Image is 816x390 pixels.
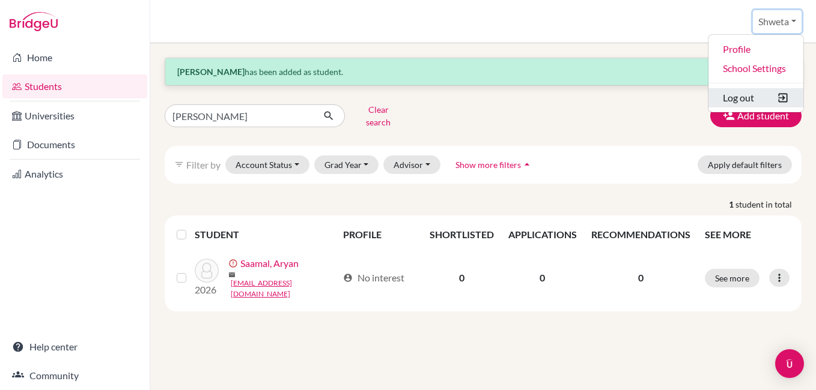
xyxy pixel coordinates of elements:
th: APPLICATIONS [501,220,584,249]
strong: 1 [729,198,735,211]
span: error_outline [228,259,240,268]
th: STUDENT [195,220,336,249]
span: account_circle [343,273,353,283]
span: mail [228,271,236,278]
button: Clear search [345,100,412,131]
td: 0 [422,249,501,307]
span: student in total [735,198,802,211]
img: Saamal, Aryan [195,259,219,283]
button: Account Status [225,155,309,174]
button: Show more filtersarrow_drop_up [445,155,543,174]
a: Home [2,46,147,70]
a: Analytics [2,162,147,186]
p: 2026 [195,283,219,297]
a: Saamal, Aryan [240,256,299,271]
button: See more [705,269,760,287]
button: Grad Year [314,155,379,174]
img: Bridge-U [10,12,58,31]
span: Filter by [186,159,221,170]
a: Documents [2,133,147,157]
button: Log out [708,88,803,107]
th: RECOMMENDATIONS [584,220,698,249]
a: [EMAIL_ADDRESS][DOMAIN_NAME] [231,278,338,299]
th: SHORTLISTED [422,220,501,249]
div: No interest [343,271,404,285]
td: 0 [501,249,584,307]
p: 0 [591,271,690,285]
th: SEE MORE [698,220,797,249]
ul: Shweta [708,34,804,113]
div: Open Intercom Messenger [775,349,804,378]
i: arrow_drop_up [521,158,533,170]
i: filter_list [174,160,184,169]
button: Advisor [383,155,440,174]
button: Apply default filters [698,155,792,174]
a: Universities [2,104,147,128]
a: Help center [2,335,147,359]
th: PROFILE [336,220,422,249]
strong: [PERSON_NAME] [177,67,245,77]
a: School Settings [708,59,803,78]
a: Profile [708,40,803,59]
button: Shweta [753,10,802,33]
input: Find student by name... [165,104,314,127]
button: Add student [710,104,802,127]
a: Community [2,364,147,388]
a: Students [2,74,147,98]
span: Show more filters [455,160,521,170]
p: has been added as student. [177,65,789,78]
